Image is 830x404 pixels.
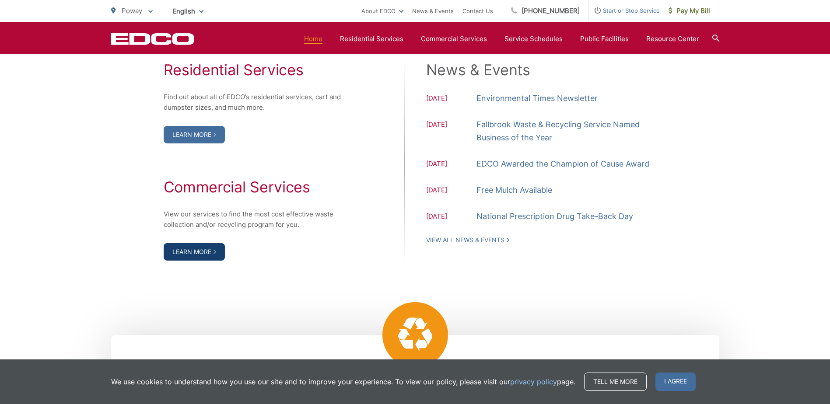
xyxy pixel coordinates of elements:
[504,34,563,44] a: Service Schedules
[164,61,352,79] h2: Residential Services
[669,6,710,16] span: Pay My Bill
[111,33,194,45] a: EDCD logo. Return to the homepage.
[426,119,476,144] span: [DATE]
[164,178,352,196] h2: Commercial Services
[476,157,649,171] a: EDCO Awarded the Champion of Cause Award
[111,376,575,387] p: We use cookies to understand how you use our site and to improve your experience. To view our pol...
[584,373,647,391] a: Tell me more
[426,93,476,105] span: [DATE]
[166,3,210,19] span: English
[646,34,699,44] a: Resource Center
[164,126,225,143] a: Learn More
[426,159,476,171] span: [DATE]
[476,184,552,197] a: Free Mulch Available
[426,185,476,197] span: [DATE]
[164,92,352,113] p: Find out about all of EDCO’s residential services, cart and dumpster sizes, and much more.
[122,7,142,15] span: Poway
[476,118,667,144] a: Fallbrook Waste & Recycling Service Named Business of the Year
[510,376,557,387] a: privacy policy
[340,34,403,44] a: Residential Services
[164,209,352,230] p: View our services to find the most cost effective waste collection and/or recycling program for you.
[476,92,598,105] a: Environmental Times Newsletter
[426,61,667,79] h2: News & Events
[476,210,633,223] a: National Prescription Drug Take-Back Day
[421,34,487,44] a: Commercial Services
[426,236,509,244] a: View All News & Events
[361,6,403,16] a: About EDCO
[304,34,322,44] a: Home
[655,373,696,391] span: I agree
[164,243,225,261] a: Learn More
[412,6,454,16] a: News & Events
[426,211,476,223] span: [DATE]
[580,34,629,44] a: Public Facilities
[462,6,493,16] a: Contact Us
